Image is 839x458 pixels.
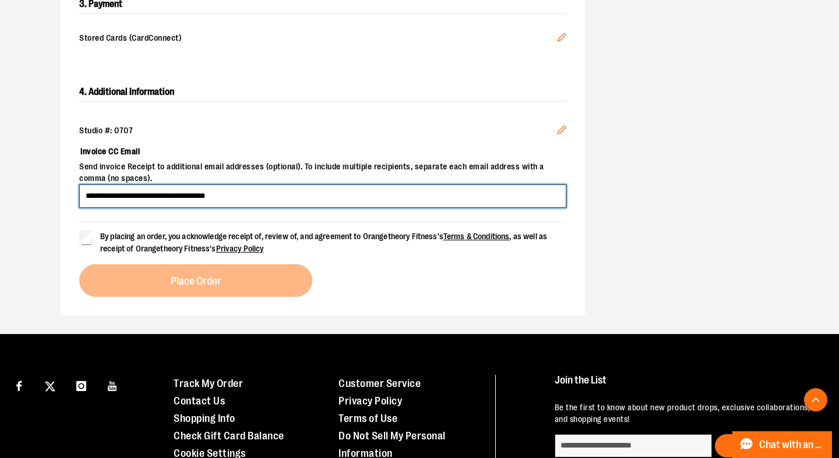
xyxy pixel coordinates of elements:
[548,23,576,55] button: Edit
[339,413,397,424] a: Terms of Use
[555,402,817,425] p: Be the first to know about new product drops, exclusive collaborations, and shopping events!
[9,375,29,395] a: Visit our Facebook page
[216,244,264,253] a: Privacy Policy
[804,388,827,411] button: Back To Top
[45,381,55,392] img: Twitter
[732,431,833,458] button: Chat with an Expert
[103,375,123,395] a: Visit our Youtube page
[443,232,510,241] a: Terms & Conditions
[555,375,817,396] h4: Join the List
[548,116,576,147] button: Edit
[174,395,225,407] a: Contact Us
[40,375,61,395] a: Visit our X page
[759,439,825,450] span: Chat with an Expert
[79,161,566,184] span: Send invoice Receipt to additional email addresses (optional). To include multiple recipients, se...
[174,413,235,424] a: Shopping Info
[79,141,566,161] label: Invoice CC Email
[174,430,284,442] a: Check Gift Card Balance
[79,83,566,102] h2: 4. Additional Information
[71,375,91,395] a: Visit our Instagram page
[555,434,712,457] input: enter email
[715,434,788,457] button: Sign Up
[79,230,93,244] input: By placing an order, you acknowledge receipt of, review of, and agreement to Orangetheory Fitness...
[79,33,557,45] span: Stored Cards (CardConnect)
[79,125,566,137] div: Studio #: 0707
[339,378,421,389] a: Customer Service
[174,378,243,389] a: Track My Order
[100,232,547,253] span: By placing an order, you acknowledge receipt of, review of, and agreement to Orangetheory Fitness...
[339,395,402,407] a: Privacy Policy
